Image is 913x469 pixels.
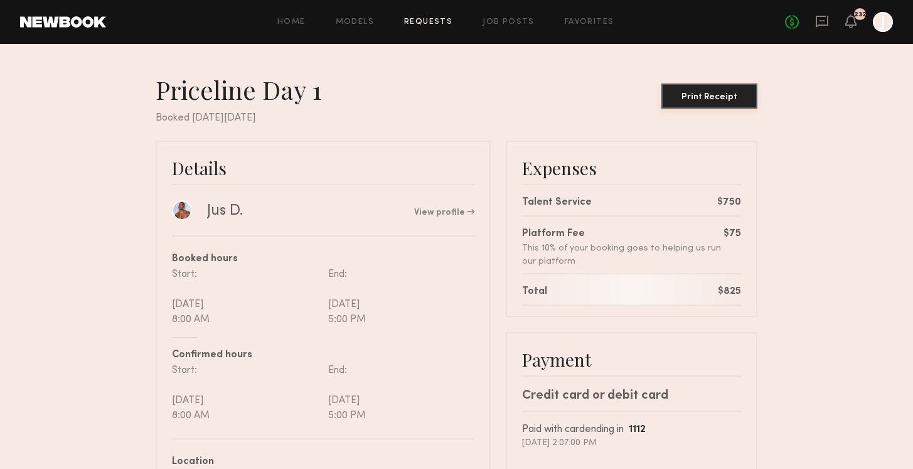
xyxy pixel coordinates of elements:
div: End: [DATE] 5:00 PM [323,267,474,327]
div: $75 [723,227,741,242]
div: Details [172,157,474,179]
div: Total [522,284,547,299]
div: Paid with card ending in [522,422,741,438]
a: Requests [404,18,452,26]
div: $750 [717,195,741,210]
a: J [873,12,893,32]
div: Platform Fee [522,227,723,242]
div: Confirmed hours [172,348,474,363]
div: Priceline Day 1 [156,74,332,105]
div: Payment [522,348,741,370]
div: Credit card or debit card [522,387,741,406]
div: Jus D. [207,202,243,220]
div: End: [DATE] 5:00 PM [323,363,474,423]
div: Talent Service [522,195,592,210]
a: Job Posts [483,18,535,26]
div: Start: [DATE] 8:00 AM [172,363,323,423]
a: Home [277,18,306,26]
div: $825 [718,284,741,299]
div: 232 [854,11,867,18]
div: Booked [DATE][DATE] [156,111,757,126]
div: Start: [DATE] 8:00 AM [172,267,323,327]
b: 1112 [629,425,646,434]
div: [DATE] 2:07:00 PM [522,438,741,449]
a: Models [336,18,374,26]
button: Print Receipt [661,84,757,109]
div: Booked hours [172,252,474,267]
div: Print Receipt [666,93,752,102]
div: This 10% of your booking goes to helping us run our platform [522,242,723,268]
a: View profile [414,208,474,217]
a: Favorites [565,18,614,26]
div: Expenses [522,157,741,179]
